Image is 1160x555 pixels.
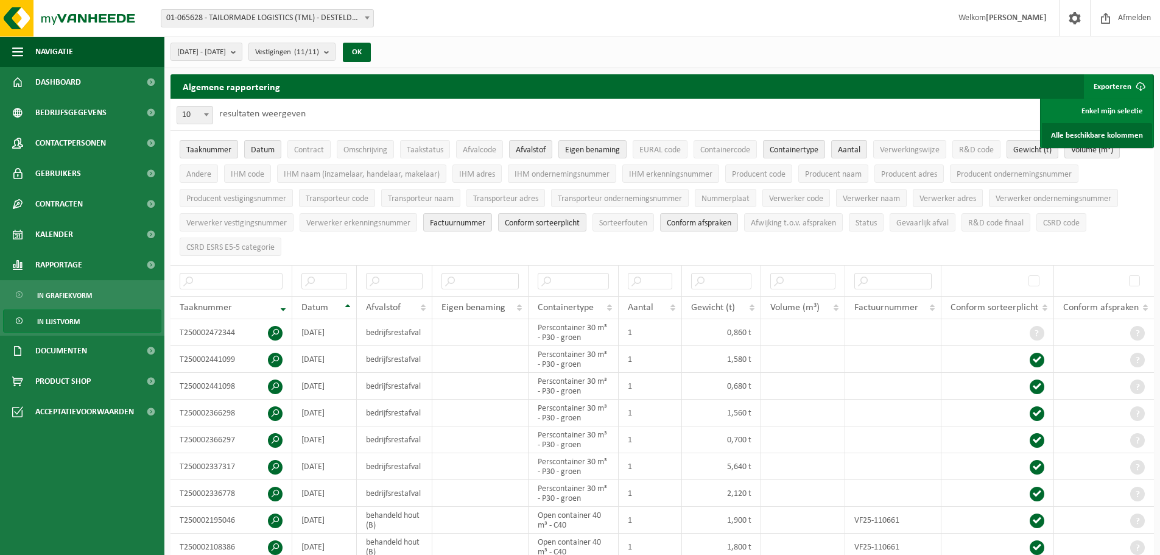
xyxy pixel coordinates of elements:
[224,164,271,183] button: IHM codeIHM code: Activate to sort
[1064,140,1120,158] button: Volume (m³)Volume (m³): Activate to sort
[1007,140,1058,158] button: Gewicht (t)Gewicht (t): Activate to sort
[1043,219,1080,228] span: CSRD code
[3,309,161,333] a: In lijstvorm
[35,37,73,67] span: Navigatie
[751,219,836,228] span: Afwijking t.o.v. afspraken
[1036,213,1086,232] button: CSRD codeCSRD code: Activate to sort
[170,43,242,61] button: [DATE] - [DATE]
[619,319,682,346] td: 1
[343,43,371,62] button: OK
[989,189,1118,207] button: Verwerker ondernemingsnummerVerwerker ondernemingsnummer: Activate to sort
[599,219,647,228] span: Sorteerfouten
[170,373,292,400] td: T250002441098
[725,164,792,183] button: Producent codeProducent code: Activate to sort
[186,146,231,155] span: Taaknummer
[682,426,761,453] td: 0,700 t
[700,146,750,155] span: Containercode
[838,146,860,155] span: Aantal
[529,453,619,480] td: Perscontainer 30 m³ - P30 - groen
[294,146,324,155] span: Contract
[619,400,682,426] td: 1
[695,189,756,207] button: NummerplaatNummerplaat: Activate to sort
[831,140,867,158] button: AantalAantal: Activate to sort
[299,189,375,207] button: Transporteur codeTransporteur code: Activate to sort
[529,400,619,426] td: Perscontainer 30 m³ - P30 - groen
[798,164,868,183] button: Producent naamProducent naam: Activate to sort
[186,219,287,228] span: Verwerker vestigingsnummer
[459,170,495,179] span: IHM adres
[558,194,682,203] span: Transporteur ondernemingsnummer
[565,146,620,155] span: Eigen benaming
[284,170,440,179] span: IHM naam (inzamelaar, handelaar, makelaar)
[959,146,994,155] span: R&D code
[37,310,80,333] span: In lijstvorm
[508,164,616,183] button: IHM ondernemingsnummerIHM ondernemingsnummer: Activate to sort
[170,346,292,373] td: T250002441099
[292,346,357,373] td: [DATE]
[961,213,1030,232] button: R&D code finaalR&amp;D code finaal: Activate to sort
[35,189,83,219] span: Contracten
[170,74,292,99] h2: Algemene rapportering
[529,373,619,400] td: Perscontainer 30 m³ - P30 - groen
[231,170,264,179] span: IHM code
[498,213,586,232] button: Conform sorteerplicht : Activate to sort
[277,164,446,183] button: IHM naam (inzamelaar, handelaar, makelaar)IHM naam (inzamelaar, handelaar, makelaar): Activate to...
[622,164,719,183] button: IHM erkenningsnummerIHM erkenningsnummer: Activate to sort
[762,189,830,207] button: Verwerker codeVerwerker code: Activate to sort
[836,189,907,207] button: Verwerker naamVerwerker naam: Activate to sort
[529,507,619,534] td: Open container 40 m³ - C40
[343,146,387,155] span: Omschrijving
[682,400,761,426] td: 1,560 t
[538,303,594,313] span: Containertype
[366,303,401,313] span: Afvalstof
[186,194,286,203] span: Producent vestigingsnummer
[35,250,82,280] span: Rapportage
[529,319,619,346] td: Perscontainer 30 m³ - P30 - groen
[456,140,503,158] button: AfvalcodeAfvalcode: Activate to sort
[951,303,1038,313] span: Conform sorteerplicht
[551,189,689,207] button: Transporteur ondernemingsnummerTransporteur ondernemingsnummer : Activate to sort
[950,164,1078,183] button: Producent ondernemingsnummerProducent ondernemingsnummer: Activate to sort
[292,373,357,400] td: [DATE]
[244,140,281,158] button: DatumDatum: Activate to sort
[357,346,432,373] td: bedrijfsrestafval
[357,453,432,480] td: bedrijfsrestafval
[186,170,211,179] span: Andere
[37,284,92,307] span: In grafiekvorm
[881,170,937,179] span: Producent adres
[357,426,432,453] td: bedrijfsrestafval
[890,213,955,232] button: Gevaarlijk afval : Activate to sort
[694,140,757,158] button: ContainercodeContainercode: Activate to sort
[619,453,682,480] td: 1
[1013,146,1052,155] span: Gewicht (t)
[952,140,1000,158] button: R&D codeR&amp;D code: Activate to sort
[337,140,394,158] button: OmschrijvingOmschrijving: Activate to sort
[306,194,368,203] span: Transporteur code
[161,9,374,27] span: 01-065628 - TAILORMADE LOGISTICS (TML) - DESTELDONK
[292,480,357,507] td: [DATE]
[896,219,949,228] span: Gevaarlijk afval
[292,426,357,453] td: [DATE]
[996,194,1111,203] span: Verwerker ondernemingsnummer
[845,507,941,534] td: VF25-110661
[35,366,91,397] span: Product Shop
[682,453,761,480] td: 5,640 t
[968,219,1024,228] span: R&D code finaal
[919,194,976,203] span: Verwerker adres
[763,140,825,158] button: ContainertypeContainertype: Activate to sort
[292,400,357,426] td: [DATE]
[35,336,87,366] span: Documenten
[170,453,292,480] td: T250002337317
[180,213,294,232] button: Verwerker vestigingsnummerVerwerker vestigingsnummer: Activate to sort
[874,164,944,183] button: Producent adresProducent adres: Activate to sort
[287,140,331,158] button: ContractContract: Activate to sort
[255,43,319,62] span: Vestigingen
[682,373,761,400] td: 0,680 t
[177,43,226,62] span: [DATE] - [DATE]
[1042,99,1152,123] a: Enkel mijn selectie
[170,319,292,346] td: T250002472344
[854,303,918,313] span: Factuurnummer
[180,140,238,158] button: TaaknummerTaaknummer: Activate to remove sorting
[248,43,336,61] button: Vestigingen(11/11)
[515,170,610,179] span: IHM ondernemingsnummer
